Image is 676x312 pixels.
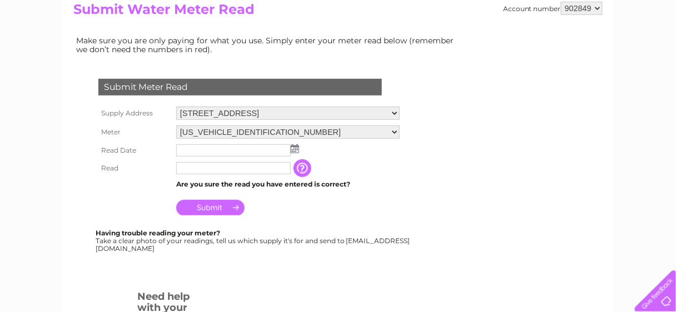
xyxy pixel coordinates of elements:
div: Submit Meter Read [98,79,382,95]
b: Having trouble reading your meter? [96,229,220,237]
div: Clear Business is a trading name of Verastar Limited (registered in [GEOGRAPHIC_DATA] No. 3667643... [76,6,602,54]
img: ... [291,144,299,153]
a: Blog [579,47,595,56]
a: Water [480,47,501,56]
div: Account number [503,2,603,15]
a: Log out [639,47,665,56]
h2: Submit Water Meter Read [73,2,603,23]
a: 0333 014 3131 [466,6,543,19]
a: Contact [602,47,629,56]
img: logo.png [24,29,81,63]
td: Make sure you are only paying for what you use. Simply enter your meter read below (remember we d... [73,33,463,57]
td: Are you sure the read you have entered is correct? [173,177,402,192]
a: Energy [508,47,533,56]
div: Take a clear photo of your readings, tell us which supply it's for and send to [EMAIL_ADDRESS][DO... [96,229,411,252]
input: Information [294,159,314,177]
th: Meter [96,123,173,142]
input: Submit [176,200,245,215]
th: Read Date [96,142,173,159]
th: Supply Address [96,104,173,123]
a: Telecoms [539,47,573,56]
th: Read [96,159,173,177]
